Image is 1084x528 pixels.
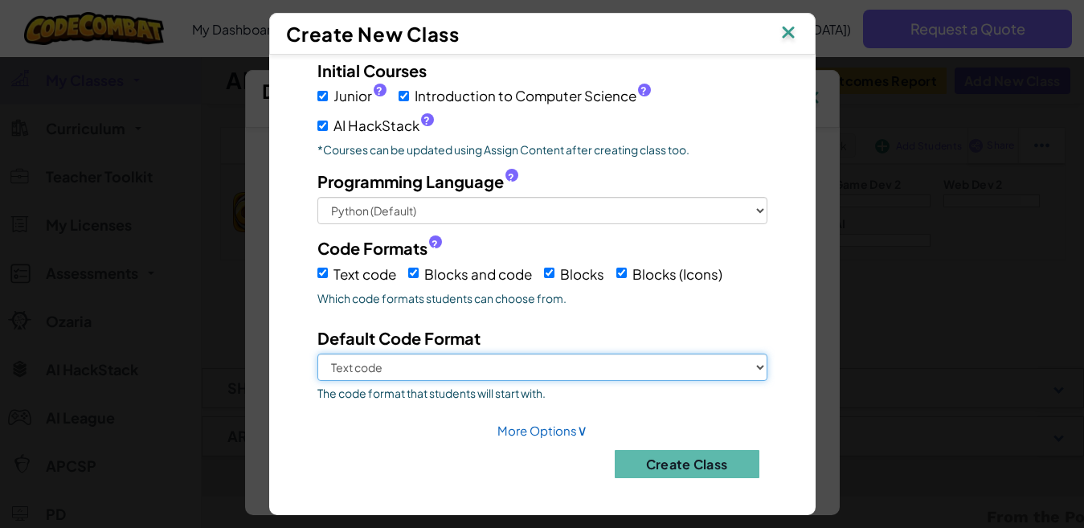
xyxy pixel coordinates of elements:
input: AI HackStack? [317,121,328,131]
button: Create Class [615,450,759,478]
label: Initial Courses [317,59,427,82]
input: Blocks (Icons) [616,268,627,278]
span: Blocks (Icons) [632,265,722,283]
span: Junior [333,84,387,108]
span: Text code [333,265,396,283]
span: ∨ [577,420,587,439]
span: ? [640,84,647,97]
span: ? [376,84,382,97]
span: Create New Class [286,22,460,46]
span: Code Formats [317,236,427,260]
span: ? [423,114,430,127]
span: ? [508,171,514,184]
input: Blocks and code [408,268,419,278]
span: ? [432,238,438,251]
p: *Courses can be updated using Assign Content after creating class too. [317,141,767,158]
img: IconClose.svg [778,22,799,46]
input: Blocks [544,268,554,278]
span: Introduction to Computer Science [415,84,651,108]
span: Blocks [560,265,604,283]
input: Text code [317,268,328,278]
span: Programming Language [317,170,504,193]
a: More Options [497,423,587,438]
span: Default Code Format [317,328,481,348]
span: AI HackStack [333,114,434,137]
span: Blocks and code [424,265,532,283]
span: The code format that students will start with. [317,385,767,401]
input: Introduction to Computer Science? [399,91,409,101]
span: Which code formats students can choose from. [317,290,767,306]
input: Junior? [317,91,328,101]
